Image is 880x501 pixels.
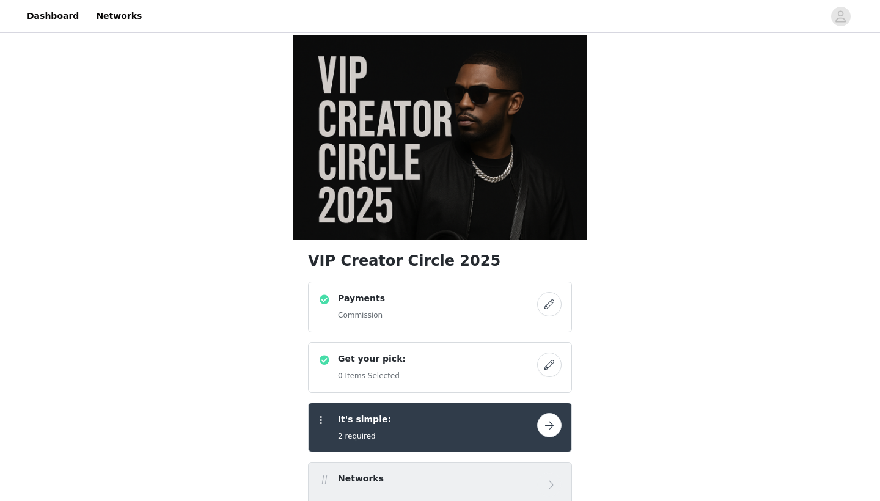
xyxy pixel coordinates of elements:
h1: VIP Creator Circle 2025 [308,250,572,272]
h4: Get your pick: [338,353,406,365]
a: Networks [89,2,149,30]
div: avatar [835,7,846,26]
h5: 2 required [338,431,391,442]
div: It's simple: [308,403,572,452]
h4: Networks [338,472,384,485]
div: Payments [308,282,572,332]
h5: Commission [338,310,385,321]
div: Get your pick: [308,342,572,393]
h4: Payments [338,292,385,305]
h4: It's simple: [338,413,391,426]
a: Dashboard [20,2,86,30]
h5: 0 Items Selected [338,370,406,381]
img: campaign image [293,35,587,240]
